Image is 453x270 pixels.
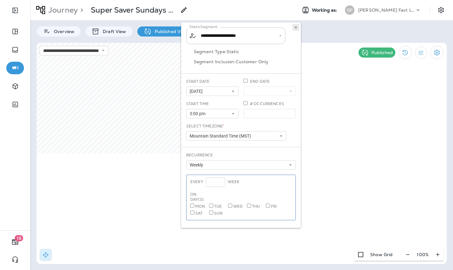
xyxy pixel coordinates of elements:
span: 18 [15,235,23,241]
p: Published View [152,29,188,34]
button: Filter Statistics [415,47,427,59]
p: Overview [51,29,74,34]
div: GF [345,5,354,15]
button: Settings [435,4,447,16]
button: Expand Sidebar [6,4,24,17]
button: 18 [6,236,24,248]
p: Journey [46,5,78,15]
p: [PERSON_NAME] Fast Lube dba [PERSON_NAME] [358,8,415,13]
p: > [78,5,83,15]
button: Settings [430,46,444,59]
span: Working as: [312,8,339,13]
p: Super Saver Sundays at Jiffy Lube [91,5,176,15]
button: View Changelog [399,46,412,59]
p: Draft View [100,29,126,34]
p: 100 % [417,252,429,257]
p: Published [371,50,393,55]
p: Show Grid [370,252,393,257]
